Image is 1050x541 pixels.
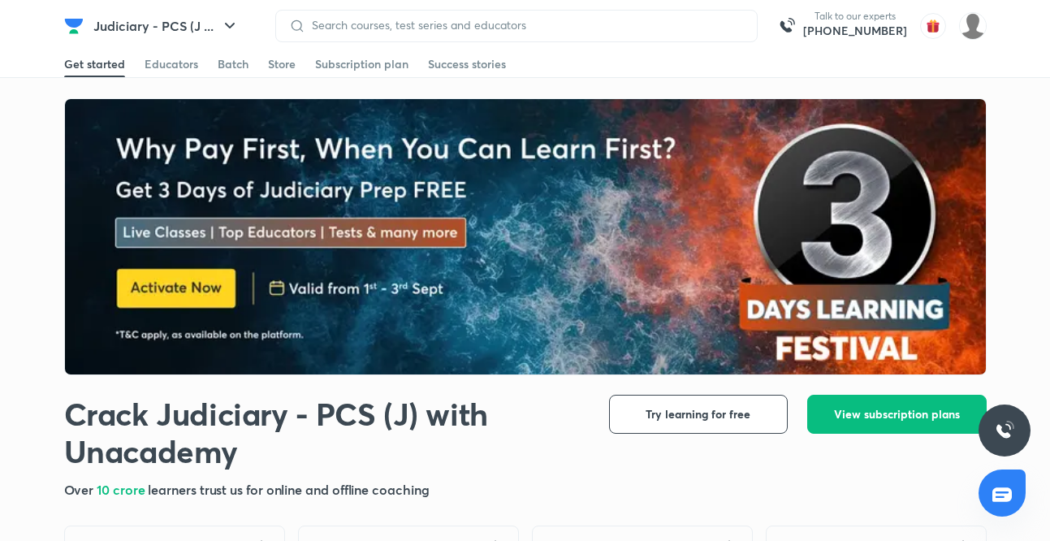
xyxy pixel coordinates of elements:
div: Store [268,56,296,72]
span: 10 crore [97,481,148,498]
div: Educators [145,56,198,72]
img: ttu [995,421,1014,440]
a: [PHONE_NUMBER] [803,23,907,39]
a: Batch [218,51,248,77]
img: call-us [771,10,803,42]
img: avatar [920,13,946,39]
div: Batch [218,56,248,72]
button: Judiciary - PCS (J ... [84,10,249,42]
img: Shivangee Singh [959,12,987,40]
div: Get started [64,56,125,72]
a: Store [268,51,296,77]
span: learners trust us for online and offline coaching [148,481,429,498]
p: Talk to our experts [803,10,907,23]
button: View subscription plans [807,395,987,434]
a: Success stories [428,51,506,77]
a: Educators [145,51,198,77]
span: View subscription plans [834,406,960,422]
span: Over [64,481,97,498]
img: Company Logo [64,16,84,36]
div: Subscription plan [315,56,408,72]
a: Get started [64,51,125,77]
a: Subscription plan [315,51,408,77]
div: Success stories [428,56,506,72]
span: Try learning for free [646,406,750,422]
button: Try learning for free [609,395,788,434]
h1: Crack Judiciary - PCS (J) with Unacademy [64,395,583,470]
input: Search courses, test series and educators [305,19,744,32]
